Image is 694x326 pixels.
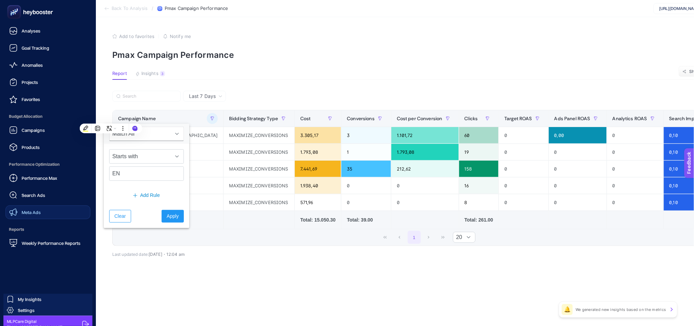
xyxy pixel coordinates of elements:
a: Favorites [5,92,90,106]
span: Feedback [4,2,26,8]
span: Back To Analysis [112,6,148,11]
span: Campaign Name [118,116,156,121]
span: Reports [5,223,90,236]
div: MAXIMIZE_CONVERSIONS [224,127,294,143]
a: Analyses [5,24,90,38]
span: Add to favorites [119,34,154,39]
a: My Insights [3,294,92,305]
div: 0 [499,194,548,211]
a: Goal Tracking [5,41,90,55]
span: Products [22,145,40,150]
div: 0 [391,194,459,211]
div: 0 [607,127,664,143]
div: 571,96 [295,194,341,211]
a: Settings [3,305,92,316]
div: 7.441,69 [295,161,341,177]
div: 0 [499,144,548,160]
span: Insights [141,71,159,76]
span: Rows per page [453,232,462,242]
span: Settings [18,308,35,313]
div: 35 [341,161,391,177]
div: MAXIMIZE_CONVERSIONS [224,161,294,177]
span: Clear [114,213,126,220]
span: Weekly Performance Reports [22,240,80,246]
span: Budget Allocation [5,110,90,123]
div: 0 [341,177,391,194]
div: 0 [607,144,664,160]
div: 0 [341,194,391,211]
a: Anomalies [5,58,90,72]
span: Projects [22,79,38,85]
span: My Insights [18,297,41,302]
span: Ads Panel ROAS [554,116,590,121]
a: Projects [5,75,90,89]
span: Pmax Campaign Performance [165,6,228,11]
div: 8 [459,194,499,211]
div: 3 [160,71,165,76]
button: Apply [162,210,184,223]
div: 0 [549,144,607,160]
span: Meta Ads [22,210,41,215]
div: 0 [499,161,548,177]
a: Search Ads [5,188,90,202]
button: Add to favorites [112,34,154,39]
span: Goal Tracking [22,45,49,51]
span: Report [112,71,127,76]
div: 0 [607,177,664,194]
button: Notify me [163,34,191,39]
span: / [152,5,153,11]
div: 212,62 [391,161,459,177]
div: 1.101,72 [391,127,459,143]
div: 1.793,08 [391,144,459,160]
button: 1 [408,231,421,244]
div: 3.305,17 [295,127,341,143]
span: Notify me [170,34,191,39]
span: [DATE]・12:04 am [149,252,185,257]
div: 0 [549,161,607,177]
span: Search Ads [22,192,45,198]
span: Performance Max [22,175,57,181]
button: Add Rule [109,189,184,202]
span: Add Rule [140,192,160,199]
div: 0 [549,177,607,194]
span: Target ROAS [504,116,532,121]
span: Last updated date: [112,252,149,257]
span: Anomalies [22,62,43,68]
a: Campaigns [5,123,90,137]
div: 0,00 [549,127,607,143]
span: Bidding Strategy Type [229,116,278,121]
div: 19 [459,144,499,160]
span: Conversions [347,116,375,121]
button: Clear [109,210,131,223]
div: 0 [499,177,548,194]
div: MAXIMIZE_CONVERSIONS [224,144,294,160]
div: Total: 261.00 [465,216,493,223]
input: Search [123,94,177,99]
a: Meta Ads [5,205,90,219]
a: Weekly Performance Reports [5,236,90,250]
div: 1.938,40 [295,177,341,194]
div: 3 [341,127,391,143]
div: MAXIMIZE_CONVERSIONS [224,177,294,194]
span: Last 7 Days [189,93,216,100]
span: Apply [167,213,179,220]
span: Match All [110,127,171,141]
div: 158 [459,161,499,177]
span: Cost per Conversion [397,116,442,121]
div: 1 [341,144,391,160]
input: Search [109,166,184,181]
span: Performance Optimization [5,158,90,171]
span: Analytics ROAS [613,116,647,121]
span: Starts with [110,150,171,163]
div: Total: 39.00 [347,216,386,223]
div: 16 [459,177,499,194]
div: MAXIMIZE_CONVERSIONS [224,194,294,211]
span: MLPCare Digital [7,319,62,324]
span: Favorites [22,97,40,102]
div: Total: 15.050.30 [300,216,336,223]
a: Performance Max [5,171,90,185]
div: 0 [607,194,664,211]
div: 0 [549,194,607,211]
span: Cost [300,116,311,121]
span: Analyses [22,28,40,34]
